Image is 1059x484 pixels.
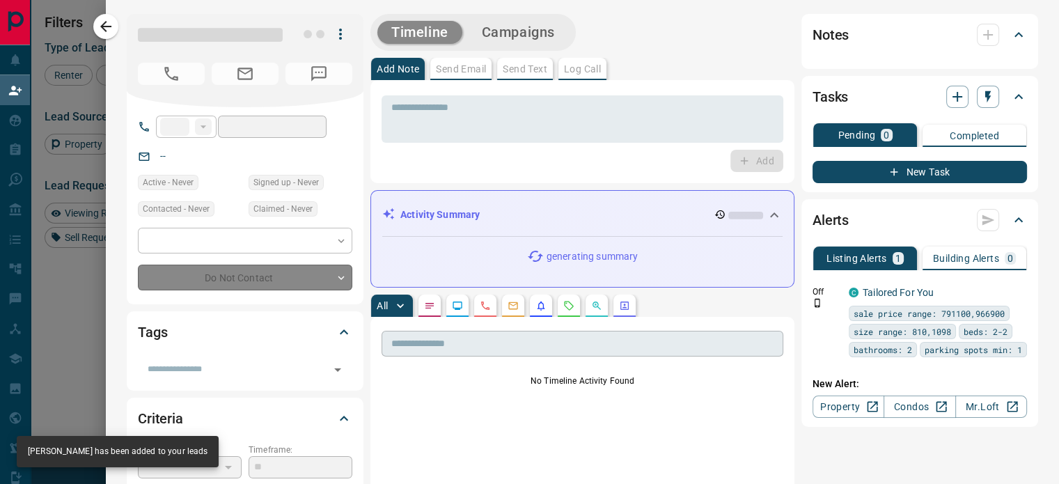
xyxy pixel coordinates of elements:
[849,288,858,297] div: condos.ca
[508,300,519,311] svg: Emails
[1007,253,1013,263] p: 0
[813,209,849,231] h2: Alerts
[212,63,279,85] span: No Email
[535,300,547,311] svg: Listing Alerts
[547,249,638,264] p: generating summary
[813,80,1027,114] div: Tasks
[138,321,167,343] h2: Tags
[854,306,1005,320] span: sale price range: 791100,966900
[253,175,319,189] span: Signed up - Never
[377,64,419,74] p: Add Note
[328,360,347,380] button: Open
[813,396,884,418] a: Property
[143,202,210,216] span: Contacted - Never
[813,86,848,108] h2: Tasks
[377,301,388,311] p: All
[452,300,463,311] svg: Lead Browsing Activity
[838,130,875,140] p: Pending
[813,18,1027,52] div: Notes
[813,377,1027,391] p: New Alert:
[377,21,462,44] button: Timeline
[143,175,194,189] span: Active - Never
[955,396,1027,418] a: Mr.Loft
[138,265,352,290] div: Do Not Contact
[138,402,352,435] div: Criteria
[813,286,840,298] p: Off
[563,300,574,311] svg: Requests
[160,150,166,162] a: --
[813,161,1027,183] button: New Task
[249,444,352,456] p: Timeframe:
[382,375,783,387] p: No Timeline Activity Found
[138,407,183,430] h2: Criteria
[813,24,849,46] h2: Notes
[895,253,901,263] p: 1
[285,63,352,85] span: No Number
[964,325,1007,338] span: beds: 2-2
[253,202,313,216] span: Claimed - Never
[950,131,999,141] p: Completed
[933,253,999,263] p: Building Alerts
[925,343,1022,357] span: parking spots min: 1
[813,203,1027,237] div: Alerts
[854,343,912,357] span: bathrooms: 2
[884,130,889,140] p: 0
[884,396,955,418] a: Condos
[424,300,435,311] svg: Notes
[591,300,602,311] svg: Opportunities
[619,300,630,311] svg: Agent Actions
[400,208,480,222] p: Activity Summary
[863,287,934,298] a: Tailored For You
[138,315,352,349] div: Tags
[468,21,569,44] button: Campaigns
[28,440,207,463] div: [PERSON_NAME] has been added to your leads
[480,300,491,311] svg: Calls
[813,298,822,308] svg: Push Notification Only
[826,253,887,263] p: Listing Alerts
[382,202,783,228] div: Activity Summary
[854,325,951,338] span: size range: 810,1098
[138,63,205,85] span: No Number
